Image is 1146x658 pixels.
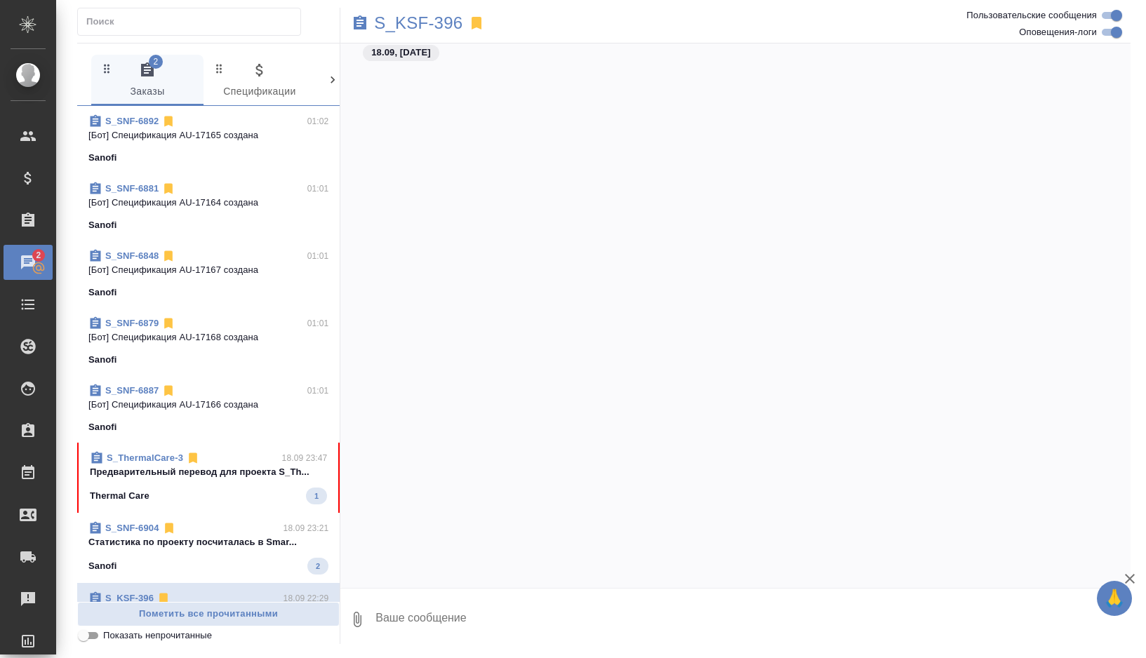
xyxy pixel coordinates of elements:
[77,106,340,173] div: S_SNF-689201:02[Бот] Спецификация AU-17165 созданаSanofi
[77,173,340,241] div: S_SNF-688101:01[Бот] Спецификация AU-17164 созданаSanofi
[161,114,175,128] svg: Отписаться
[100,62,195,100] span: Заказы
[103,629,212,643] span: Показать непрочитанные
[90,465,327,479] p: Предварительный перевод для проекта S_Th...
[77,443,340,513] div: S_ThermalCare-318.09 23:47Предварительный перевод для проекта S_Th...Thermal Care1
[90,489,149,503] p: Thermal Care
[77,583,340,650] div: S_KSF-39618.09 22:29[[PERSON_NAME] кач...Красфарма
[307,249,329,263] p: 01:01
[85,606,332,622] span: Пометить все прочитанными
[88,218,117,232] p: Sanofi
[77,513,340,583] div: S_SNF-690418.09 23:21Cтатистика по проекту посчиталась в Smar...Sanofi2
[162,521,176,535] svg: Отписаться
[212,62,307,100] span: Спецификации
[307,182,329,196] p: 01:01
[307,114,329,128] p: 01:02
[307,559,328,573] span: 2
[100,62,114,75] svg: Зажми и перетащи, чтобы поменять порядок вкладок
[27,248,49,262] span: 2
[1097,581,1132,616] button: 🙏
[105,183,159,194] a: S_SNF-6881
[86,12,300,32] input: Поиск
[966,8,1097,22] span: Пользовательские сообщения
[77,375,340,443] div: S_SNF-688701:01[Бот] Спецификация AU-17166 созданаSanofi
[77,241,340,308] div: S_SNF-684801:01[Бот] Спецификация AU-17167 созданаSanofi
[324,62,420,100] span: Клиенты
[105,523,159,533] a: S_SNF-6904
[307,384,329,398] p: 01:01
[88,128,328,142] p: [Бот] Спецификация AU-17165 создана
[149,55,163,69] span: 2
[88,196,328,210] p: [Бот] Спецификация AU-17164 создана
[156,591,171,605] svg: Отписаться
[88,330,328,344] p: [Бот] Спецификация AU-17168 создана
[77,308,340,375] div: S_SNF-687901:01[Бот] Спецификация AU-17168 созданаSanofi
[374,16,462,30] a: S_KSF-396
[105,250,159,261] a: S_SNF-6848
[161,249,175,263] svg: Отписаться
[105,318,159,328] a: S_SNF-6879
[88,398,328,412] p: [Бот] Спецификация AU-17166 создана
[4,245,53,280] a: 2
[88,286,117,300] p: Sanofi
[77,602,340,626] button: Пометить все прочитанными
[88,353,117,367] p: Sanofi
[88,559,117,573] p: Sanofi
[105,116,159,126] a: S_SNF-6892
[1102,584,1126,613] span: 🙏
[284,521,329,535] p: 18.09 23:21
[88,535,328,549] p: Cтатистика по проекту посчиталась в Smar...
[306,489,327,503] span: 1
[284,591,329,605] p: 18.09 22:29
[186,451,200,465] svg: Отписаться
[88,151,117,165] p: Sanofi
[107,452,183,463] a: S_ThermalCare-3
[1019,25,1097,39] span: Оповещения-логи
[282,451,328,465] p: 18.09 23:47
[325,62,338,75] svg: Зажми и перетащи, чтобы поменять порядок вкладок
[161,384,175,398] svg: Отписаться
[105,385,159,396] a: S_SNF-6887
[105,593,154,603] a: S_KSF-396
[88,263,328,277] p: [Бот] Спецификация AU-17167 создана
[307,316,329,330] p: 01:01
[88,420,117,434] p: Sanofi
[371,46,430,60] p: 18.09, [DATE]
